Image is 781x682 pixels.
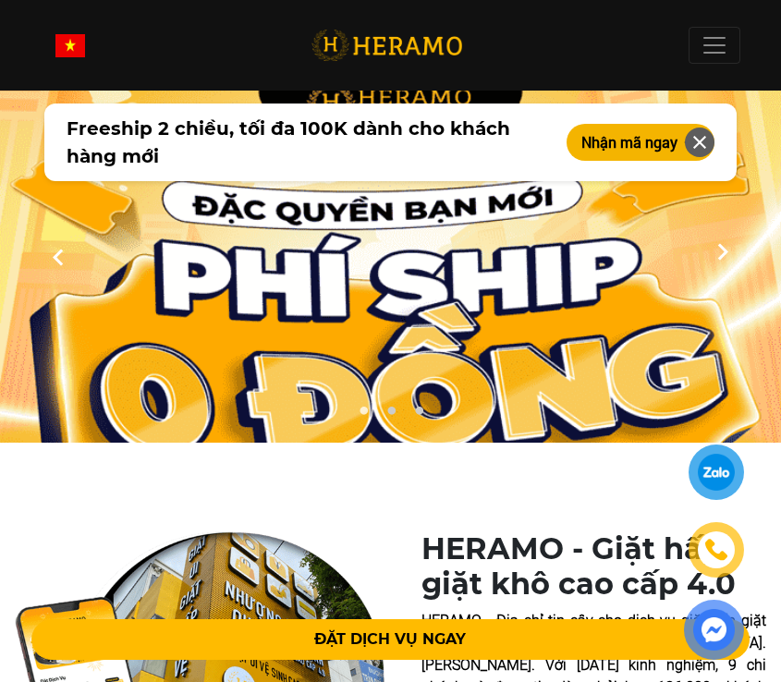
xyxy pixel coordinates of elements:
[67,115,544,170] span: Freeship 2 chiều, tối đa 100K dành cho khách hàng mới
[421,531,766,603] h1: HERAMO - Giặt hấp giặt khô cao cấp 4.0
[567,124,714,161] button: Nhận mã ngay
[354,406,372,424] button: 1
[311,27,462,65] img: logo
[382,406,400,424] button: 2
[691,525,741,575] a: phone-icon
[409,406,428,424] button: 3
[55,34,85,57] img: vn-flag.png
[31,619,750,660] button: ĐẶT DỊCH VỤ NGAY
[706,540,726,560] img: phone-icon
